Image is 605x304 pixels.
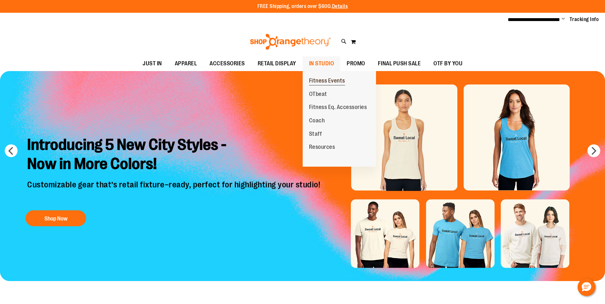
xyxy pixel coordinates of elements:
span: APPAREL [175,56,197,71]
span: ACCESSORIES [210,56,245,71]
a: Details [332,4,348,9]
span: Staff [309,131,322,139]
span: IN STUDIO [309,56,334,71]
a: JUST IN [136,56,168,71]
span: JUST IN [143,56,162,71]
a: IN STUDIO [303,56,341,71]
img: Shop Orangetheory [249,34,332,50]
a: Fitness Eq. Accessories [303,101,373,114]
span: OTF BY YOU [433,56,462,71]
span: RETAIL DISPLAY [258,56,296,71]
a: Introducing 5 New City Styles -Now in More Colors! Customizable gear that’s retail fixture–ready,... [22,130,327,229]
button: Account menu [562,16,565,23]
span: Resources [309,144,335,152]
a: Resources [303,141,342,154]
p: Customizable gear that’s retail fixture–ready, perfect for highlighting your studio! [22,180,327,204]
button: Shop Now [26,210,86,226]
button: next [587,144,600,157]
span: Coach [309,117,325,125]
span: Fitness Eq. Accessories [309,104,367,112]
a: ACCESSORIES [203,56,251,71]
h2: Introducing 5 New City Styles - Now in More Colors! [22,130,327,180]
span: FINAL PUSH SALE [378,56,421,71]
a: FINAL PUSH SALE [372,56,427,71]
span: PROMO [347,56,365,71]
a: Staff [303,127,328,141]
p: FREE Shipping, orders over $600. [257,3,348,10]
a: PROMO [340,56,372,71]
a: Fitness Events [303,74,351,88]
a: RETAIL DISPLAY [251,56,303,71]
span: Fitness Events [309,77,345,85]
a: Tracking Info [570,16,599,23]
button: prev [5,144,18,157]
ul: IN STUDIO [303,71,376,167]
a: OTbeat [303,88,334,101]
a: APPAREL [168,56,203,71]
button: Hello, have a question? Let’s chat. [578,278,595,296]
span: OTbeat [309,91,327,99]
a: Coach [303,114,331,127]
a: OTF BY YOU [427,56,469,71]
